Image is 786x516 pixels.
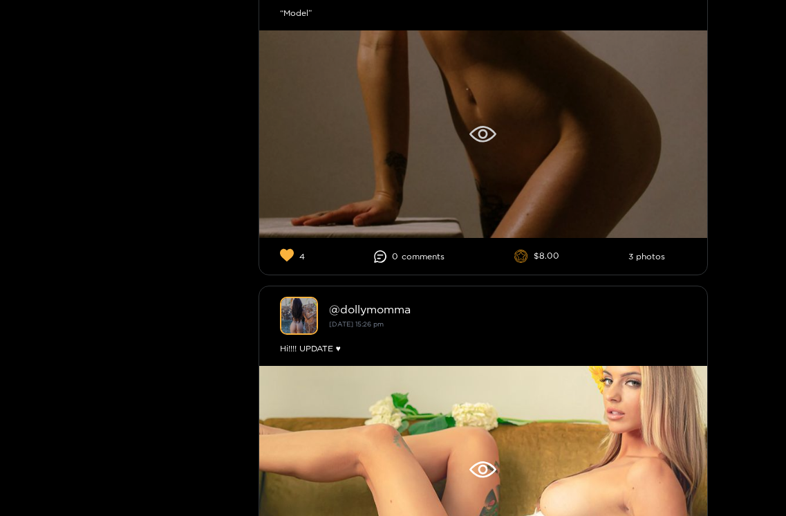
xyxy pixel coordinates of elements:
[280,297,318,335] img: dollymomma
[514,250,559,264] li: $8.00
[402,252,445,261] span: comment s
[280,6,686,20] div: “Model”
[329,303,686,315] div: @ dollymomma
[280,248,305,264] li: 4
[329,320,384,328] small: [DATE] 15:26 pm
[628,252,665,261] li: 3 photos
[280,342,686,356] div: Hi!!!! UPDATE ♥︎
[374,250,445,263] li: 0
